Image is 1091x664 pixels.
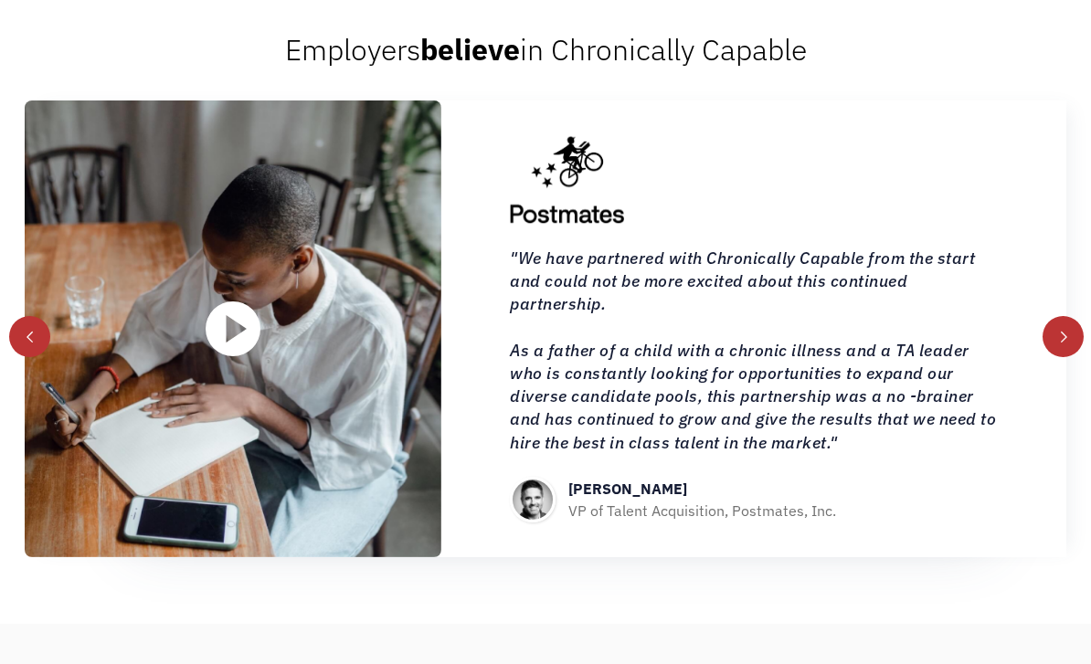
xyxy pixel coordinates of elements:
[25,100,1066,557] div: carousel
[510,136,624,224] img: Logo of Postmates
[420,30,520,69] strong: believe
[25,100,1066,557] div: 1 of 4
[25,100,441,557] img: Testimonial Image
[510,247,998,454] blockquote: "We have partnered with Chronically Capable from the start and could not be more excited about th...
[1043,316,1084,357] div: next slide
[9,316,50,357] div: previous slide
[206,301,260,356] a: open lightbox
[510,477,556,522] img: Image of Pete Lawson
[568,480,687,498] strong: [PERSON_NAME]
[206,301,260,356] img: A play button for a Chronically Capable testimonial
[285,30,807,69] span: Employers in Chronically Capable
[568,500,836,522] div: VP of Talent Acquisition, Postmates, Inc.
